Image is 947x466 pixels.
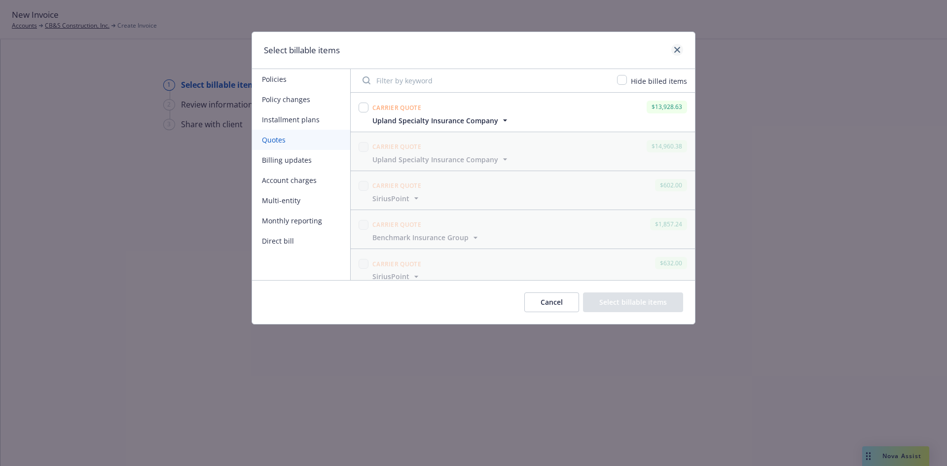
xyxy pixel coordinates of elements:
button: Upland Specialty Insurance Company [372,115,510,126]
span: Benchmark Insurance Group [372,232,469,243]
span: Carrier Quote [372,104,421,112]
span: Carrier Quote [372,181,421,190]
span: Carrier Quote$1,857.24Benchmark Insurance Group [351,210,695,249]
button: Upland Specialty Insurance Company [372,154,510,165]
div: $602.00 [655,179,687,191]
div: $13,928.63 [647,101,687,113]
span: Carrier Quote$602.00SiriusPoint [351,171,695,210]
button: Policies [252,69,350,89]
div: $1,857.24 [650,218,687,230]
button: SiriusPoint [372,271,421,282]
button: Account charges [252,170,350,190]
span: Upland Specialty Insurance Company [372,115,498,126]
button: Billing updates [252,150,350,170]
button: Policy changes [252,89,350,109]
div: $14,960.38 [647,140,687,152]
span: Carrier Quote [372,260,421,268]
button: Cancel [524,292,579,312]
span: Carrier Quote$14,960.38Upland Specialty Insurance Company [351,132,695,171]
input: Filter by keyword [357,71,611,90]
button: Direct bill [252,231,350,251]
a: close [671,44,683,56]
button: Quotes [252,130,350,150]
button: Monthly reporting [252,211,350,231]
h1: Select billable items [264,44,340,57]
span: Carrier Quote$632.00SiriusPoint [351,249,695,287]
div: $632.00 [655,257,687,269]
button: Multi-entity [252,190,350,211]
button: Installment plans [252,109,350,130]
span: Hide billed items [631,76,687,86]
button: Benchmark Insurance Group [372,232,480,243]
span: Upland Specialty Insurance Company [372,154,498,165]
span: Carrier Quote [372,220,421,229]
span: Carrier Quote [372,143,421,151]
span: SiriusPoint [372,193,409,204]
button: SiriusPoint [372,193,421,204]
span: SiriusPoint [372,271,409,282]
